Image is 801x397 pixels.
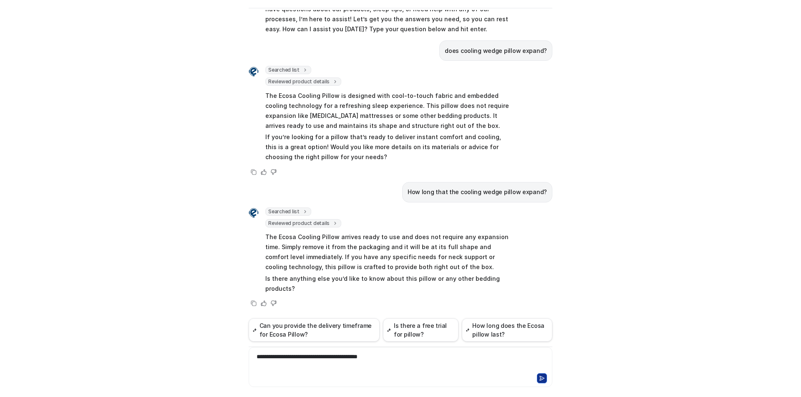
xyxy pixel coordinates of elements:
[265,132,509,162] p: If you’re looking for a pillow that’s ready to deliver instant comfort and cooling, this is a gre...
[445,46,547,56] p: does cooling wedge pillow expand?
[265,77,341,86] span: Reviewed product details
[265,219,341,227] span: Reviewed product details
[249,67,259,77] img: Widget
[383,318,458,342] button: Is there a free trial for pillow?
[249,208,259,218] img: Widget
[408,187,547,197] p: How long that the cooling wedge pillow expand?
[265,232,509,272] p: The Ecosa Cooling Pillow arrives ready to use and does not require any expansion time. Simply rem...
[249,318,380,342] button: Can you provide the delivery timeframe for Ecosa Pillow?
[265,91,509,131] p: The Ecosa Cooling Pillow is designed with cool-to-touch fabric and embedded cooling technology fo...
[265,207,311,216] span: Searched list
[265,274,509,294] p: Is there anything else you’d like to know about this pillow or any other bedding products?
[462,318,552,342] button: How long does the Ecosa pillow last?
[265,66,311,74] span: Searched list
